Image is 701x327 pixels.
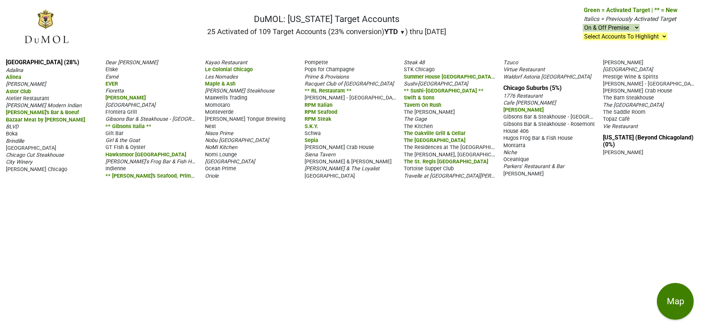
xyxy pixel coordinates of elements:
span: Kayao Restaurant [205,59,247,66]
span: Nobu [GEOGRAPHIC_DATA] [205,137,269,143]
span: [GEOGRAPHIC_DATA] [205,159,255,165]
span: ** Sushi-[GEOGRAPHIC_DATA] ** [404,88,483,94]
span: Chicago Cut Steakhouse [6,152,64,158]
span: ** Gibsons Italia ** [105,123,151,130]
a: [GEOGRAPHIC_DATA] (28%) [6,59,79,66]
span: RPM Steak [305,116,331,122]
span: Italics = Previously Activated Target [584,15,676,22]
span: [GEOGRAPHIC_DATA] [6,145,56,151]
span: House 406 [503,128,529,134]
span: Vie Restaurant [603,123,638,130]
span: Swift & Sons [404,95,434,101]
span: Nisos Prime [205,130,233,137]
span: The [GEOGRAPHIC_DATA] [603,102,664,108]
span: Green = Activated Target | ** = New [584,7,677,14]
span: Travelle at [GEOGRAPHIC_DATA][PERSON_NAME], [GEOGRAPHIC_DATA] [404,172,572,179]
span: [GEOGRAPHIC_DATA] [105,102,155,108]
span: Next [205,123,216,130]
span: Virtue Restaurant [503,66,545,73]
h2: 25 Activated of 109 Target Accounts (23% conversion) ) thru [DATE] [207,27,446,36]
span: Monteverde [205,109,234,115]
span: GT Fish & Oyster [105,144,145,150]
span: YTD [384,27,398,36]
span: Atelier Restaurant [6,95,49,102]
span: [PERSON_NAME] - [GEOGRAPHIC_DATA] [305,94,400,101]
span: EVER [105,81,118,87]
span: The Saddle Room [603,109,646,115]
span: Gibsons Bar & Steakhouse - Rosemont [503,121,595,127]
span: [PERSON_NAME] [6,81,46,87]
span: Prime & Provisions [305,74,349,80]
span: The [PERSON_NAME], [GEOGRAPHIC_DATA] [404,151,508,158]
span: Brindille [6,138,24,144]
span: Girl & the Goat [105,137,140,143]
span: [PERSON_NAME] - [GEOGRAPHIC_DATA] [603,80,698,87]
span: ▼ [400,29,405,36]
span: Steak 48 [404,59,425,66]
span: Esmé [105,74,119,80]
span: Racquet Club of [GEOGRAPHIC_DATA] [305,81,394,87]
span: The Barn Steakhouse [603,95,654,101]
span: Montarra [503,142,525,149]
span: The Kitchen [404,123,433,130]
span: [PERSON_NAME] [503,171,544,177]
span: Indienne [105,166,126,172]
span: Maxwells Trading [205,95,247,101]
span: Sushi-[GEOGRAPHIC_DATA] [404,81,468,87]
span: Adalina [6,67,23,73]
span: Hugos Frog Bar & Fish House [503,135,573,141]
span: The Gage [404,116,427,122]
span: Schwa [305,130,321,137]
span: [PERSON_NAME]'s Frog Bar & Fish House [105,158,203,165]
span: [PERSON_NAME] & [PERSON_NAME] [305,159,392,165]
span: Waldorf Astoria [GEOGRAPHIC_DATA] [503,74,591,80]
span: [PERSON_NAME] & The Loyalist [305,166,380,172]
span: The Residences at The [GEOGRAPHIC_DATA] [404,143,511,150]
span: Cafe [PERSON_NAME] [503,100,556,106]
span: Maple & Ash [205,81,236,87]
span: [PERSON_NAME] [105,95,146,101]
span: [PERSON_NAME] [603,149,643,156]
span: [PERSON_NAME] Modern Indian [6,102,82,109]
span: RPM Italian [305,102,332,108]
span: BLVD [6,124,18,130]
span: Tzuco [503,59,518,66]
span: STK Chicago [404,66,435,73]
span: Dear [PERSON_NAME] [105,59,158,66]
span: Siena Tavern [305,152,335,158]
span: [GEOGRAPHIC_DATA] [305,173,355,179]
span: [PERSON_NAME] Chicago [6,166,67,172]
span: Tavern On Rush [404,102,441,108]
span: Elske [105,66,118,73]
span: 1776 Restaurant [503,93,543,99]
span: [PERSON_NAME] Tongue Brewing [205,116,285,122]
span: Ocean Prime [205,166,236,172]
span: [PERSON_NAME]'s Bar & Boeuf [6,109,79,116]
span: [PERSON_NAME] [603,59,643,66]
span: [PERSON_NAME] Crab House [603,88,672,94]
span: Pompette [305,59,328,66]
span: Gibsons Bar & Steakhouse - [GEOGRAPHIC_DATA] [503,113,621,120]
span: Niche [503,149,517,156]
h1: DuMOL: [US_STATE] Target Accounts [207,14,446,25]
span: The [PERSON_NAME] [404,109,455,115]
img: DuMOL [24,8,69,45]
span: Oriole [205,173,219,179]
span: The St. Regis [GEOGRAPHIC_DATA] [404,159,488,165]
span: Parkers' Restaurant & Bar [503,163,564,170]
span: [GEOGRAPHIC_DATA] [603,66,653,73]
span: Frontera Grill [105,109,137,115]
span: Prestige Wine & Spirits [603,74,658,80]
a: [US_STATE] (Beyond Chicagoland) (0%) [603,134,694,148]
span: The [GEOGRAPHIC_DATA] [404,137,465,143]
span: RPM Seafood [305,109,337,115]
span: The Oakville Grill & Cellar [404,130,465,137]
span: Fioretta [105,88,124,94]
span: Topaz Café [603,116,630,122]
span: Tortoise Supper Club [404,166,454,172]
span: Nomi Lounge [205,152,237,158]
span: ** [PERSON_NAME]'s Seafood, Prime Steak & Stone Crab ** [105,172,248,179]
span: City Winery [6,159,32,165]
span: Boka [6,131,18,137]
span: Hawksmoor [GEOGRAPHIC_DATA] [105,152,186,158]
